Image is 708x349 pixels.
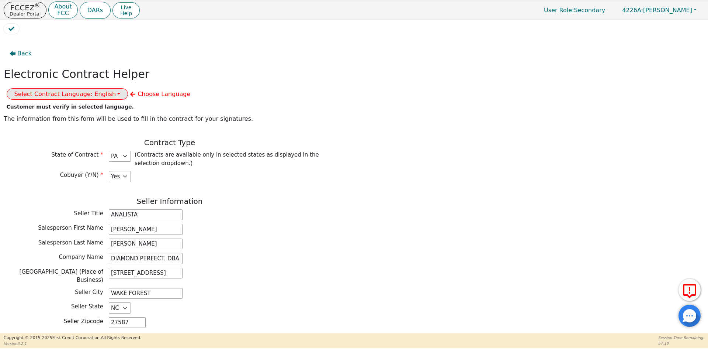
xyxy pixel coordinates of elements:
[4,114,336,123] p: The information from this form will be used to fill in the contract for your signatures.
[120,4,132,10] span: Live
[4,138,336,147] h3: Contract Type
[4,197,336,206] h3: Seller Information
[109,209,183,220] input: Salesperson
[544,7,574,14] span: User Role :
[622,7,643,14] span: 4226A:
[112,2,140,18] button: LiveHelp
[59,254,103,260] span: Company Name
[537,3,612,17] p: Secondary
[74,210,103,217] span: Seller Title
[109,317,146,328] input: EX: 90210
[7,88,128,100] button: Select Contract Language: English
[54,10,72,16] p: FCC
[10,11,41,16] p: Dealer Portal
[7,103,128,111] div: Customer must verify in selected language.
[4,68,149,81] h2: Electronic Contract Helper
[17,49,32,58] span: Back
[64,318,103,325] span: Seller Zipcode
[678,279,701,301] button: Report Error to FCC
[38,239,103,246] span: Salesperson Last Name
[4,341,141,346] p: Version 3.2.1
[75,289,103,295] span: Seller City
[80,2,111,19] button: DARs
[51,151,103,158] span: State of Contract
[4,24,19,34] button: Review Contract
[4,2,46,18] button: FCCEZ®Dealer Portal
[658,341,704,346] p: 57:18
[537,3,612,17] a: User Role:Secondary
[120,10,132,16] span: Help
[138,90,190,97] span: Choose Language
[54,4,72,10] p: About
[48,1,77,19] button: AboutFCC
[60,172,103,178] span: Cobuyer (Y/N)
[71,303,103,310] span: Seller State
[101,335,141,340] span: All Rights Reserved.
[658,335,704,341] p: Session Time Remaining:
[38,225,103,231] span: Salesperson First Name
[10,4,41,11] p: FCCEZ
[4,335,141,341] p: Copyright © 2015- 2025 First Credit Corporation.
[4,45,38,62] button: Back
[20,268,103,284] span: [GEOGRAPHIC_DATA] (Place of Business)
[135,151,332,167] p: (Contracts are available only in selected states as displayed in the selection dropdown.)
[622,7,692,14] span: [PERSON_NAME]
[35,2,40,9] sup: ®
[614,4,704,16] button: 4226A:[PERSON_NAME]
